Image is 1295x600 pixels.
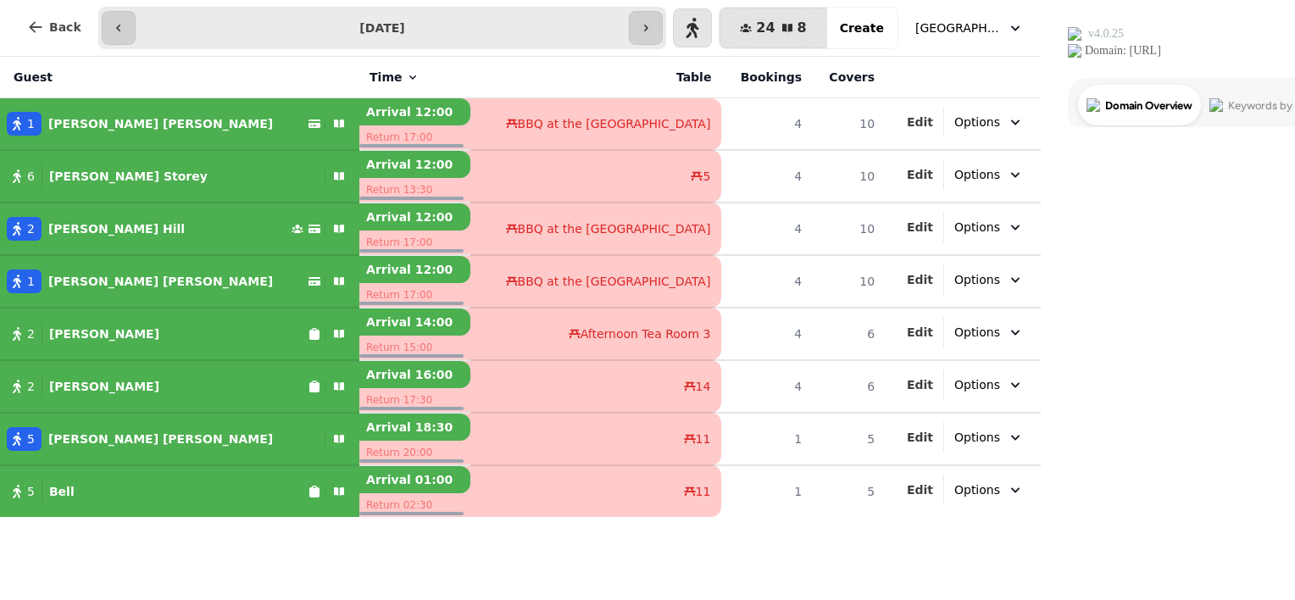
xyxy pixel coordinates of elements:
[944,264,1034,295] button: Options
[721,150,812,203] td: 4
[370,69,402,86] span: Time
[49,168,208,185] p: [PERSON_NAME] Storey
[27,325,35,342] span: 2
[359,361,470,388] p: Arrival 16:00
[27,431,35,447] span: 5
[721,57,812,98] th: Bookings
[907,429,933,446] button: Edit
[907,376,933,393] button: Edit
[581,325,711,342] span: Afternoon Tea Room 3
[47,27,83,41] div: v 4.0.25
[49,483,75,500] p: Bell
[49,325,159,342] p: [PERSON_NAME]
[944,475,1034,505] button: Options
[46,98,59,112] img: tab_domain_overview_orange.svg
[27,220,35,237] span: 2
[721,203,812,255] td: 4
[470,57,721,98] th: Table
[907,271,933,288] button: Edit
[907,169,933,181] span: Edit
[954,376,1000,393] span: Options
[187,100,286,111] div: Keywords by Traffic
[48,220,185,237] p: [PERSON_NAME] Hill
[27,115,35,132] span: 1
[944,317,1034,347] button: Options
[812,203,885,255] td: 10
[518,115,711,132] span: BBQ at the [GEOGRAPHIC_DATA]
[48,431,273,447] p: [PERSON_NAME] [PERSON_NAME]
[954,219,1000,236] span: Options
[721,360,812,413] td: 4
[518,220,711,237] span: BBQ at the [GEOGRAPHIC_DATA]
[359,178,470,202] p: Return 13:30
[48,115,273,132] p: [PERSON_NAME] [PERSON_NAME]
[944,159,1034,190] button: Options
[27,168,35,185] span: 6
[720,8,826,48] button: 248
[907,324,933,341] button: Edit
[907,326,933,338] span: Edit
[703,168,710,185] span: 5
[359,256,470,283] p: Arrival 12:00
[954,271,1000,288] span: Options
[696,378,711,395] span: 14
[907,116,933,128] span: Edit
[954,429,1000,446] span: Options
[359,388,470,412] p: Return 17:30
[721,308,812,360] td: 4
[944,107,1034,137] button: Options
[907,379,933,391] span: Edit
[812,98,885,151] td: 10
[905,13,1034,43] button: [GEOGRAPHIC_DATA], [GEOGRAPHIC_DATA]
[27,483,35,500] span: 5
[169,98,182,112] img: tab_keywords_by_traffic_grey.svg
[907,484,933,496] span: Edit
[696,431,711,447] span: 11
[359,231,470,254] p: Return 17:00
[359,308,470,336] p: Arrival 14:00
[812,57,885,98] th: Covers
[359,466,470,493] p: Arrival 01:00
[944,369,1034,400] button: Options
[359,203,470,231] p: Arrival 12:00
[907,431,933,443] span: Edit
[721,98,812,151] td: 4
[359,151,470,178] p: Arrival 12:00
[696,483,711,500] span: 11
[27,27,41,41] img: logo_orange.svg
[359,125,470,149] p: Return 17:00
[812,150,885,203] td: 10
[359,414,470,441] p: Arrival 18:30
[756,21,775,35] span: 24
[907,274,933,286] span: Edit
[359,336,470,359] p: Return 15:00
[812,255,885,308] td: 10
[812,413,885,465] td: 5
[370,69,419,86] button: Time
[907,221,933,233] span: Edit
[48,273,273,290] p: [PERSON_NAME] [PERSON_NAME]
[954,166,1000,183] span: Options
[907,219,933,236] button: Edit
[27,273,35,290] span: 1
[944,212,1034,242] button: Options
[798,21,807,35] span: 8
[64,100,152,111] div: Domain Overview
[721,465,812,517] td: 1
[721,255,812,308] td: 4
[954,114,1000,131] span: Options
[49,21,81,33] span: Back
[14,7,95,47] button: Back
[27,44,41,58] img: website_grey.svg
[812,308,885,360] td: 6
[359,493,470,517] p: Return 02:30
[954,481,1000,498] span: Options
[359,98,470,125] p: Arrival 12:00
[944,422,1034,453] button: Options
[826,8,898,48] button: Create
[907,166,933,183] button: Edit
[840,22,884,34] span: Create
[518,273,711,290] span: BBQ at the [GEOGRAPHIC_DATA]
[359,283,470,307] p: Return 17:00
[954,324,1000,341] span: Options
